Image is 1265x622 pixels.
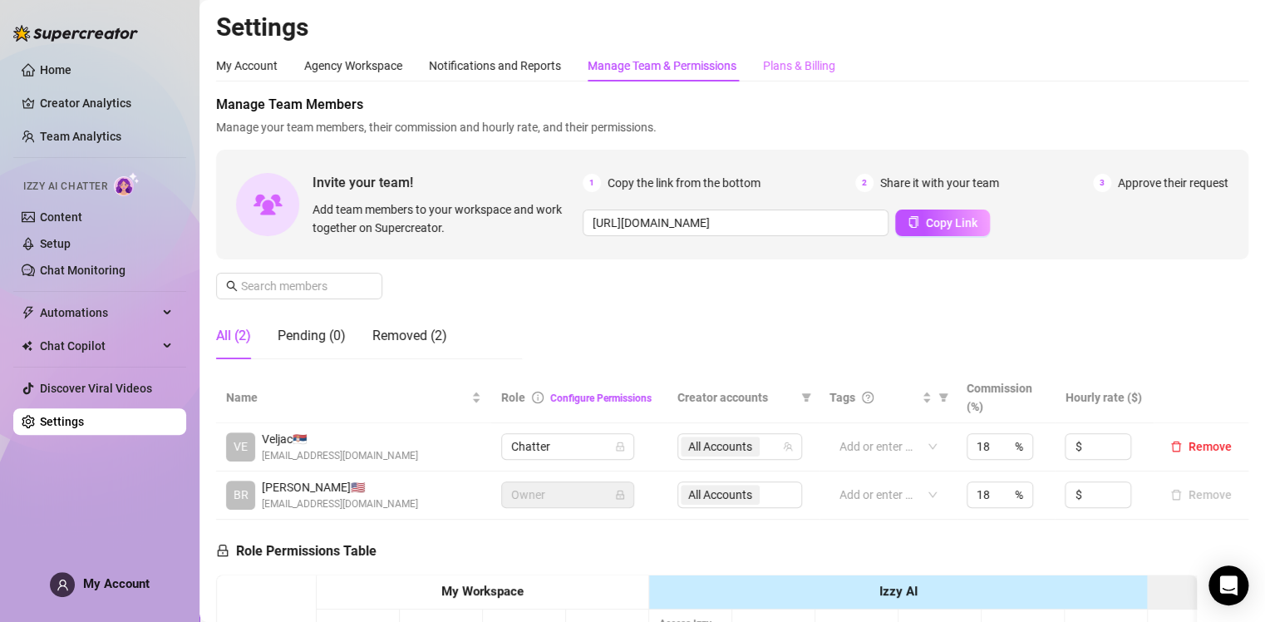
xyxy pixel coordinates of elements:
[1118,174,1228,192] span: Approve their request
[13,25,138,42] img: logo-BBDzfeDw.svg
[501,391,525,404] span: Role
[1189,440,1232,453] span: Remove
[216,118,1248,136] span: Manage your team members, their commission and hourly rate, and their permissions.
[40,264,126,277] a: Chat Monitoring
[40,382,152,395] a: Discover Viral Videos
[862,392,874,403] span: question-circle
[40,333,158,359] span: Chat Copilot
[615,442,625,452] span: lock
[926,216,977,230] span: Copy Link
[262,430,418,448] span: Veljac 🇷🇸
[938,392,948,402] span: filter
[114,172,140,196] img: AI Chatter
[681,437,760,457] span: All Accounts
[83,576,150,591] span: My Account
[40,299,158,326] span: Automations
[935,385,952,410] span: filter
[879,584,918,599] strong: Izzy AI
[216,373,491,423] th: Name
[40,415,84,428] a: Settings
[372,326,447,346] div: Removed (2)
[511,482,624,507] span: Owner
[262,448,418,464] span: [EMAIL_ADDRESS][DOMAIN_NAME]
[511,434,624,459] span: Chatter
[798,385,815,410] span: filter
[880,174,999,192] span: Share it with your team
[40,210,82,224] a: Content
[262,496,418,512] span: [EMAIL_ADDRESS][DOMAIN_NAME]
[763,57,835,75] div: Plans & Billing
[1093,174,1111,192] span: 3
[688,437,752,456] span: All Accounts
[1055,373,1153,423] th: Hourly rate ($)
[855,174,874,192] span: 2
[957,373,1055,423] th: Commission (%)
[615,490,625,500] span: lock
[278,326,346,346] div: Pending (0)
[216,326,251,346] div: All (2)
[304,57,402,75] div: Agency Workspace
[583,174,601,192] span: 1
[429,57,561,75] div: Notifications and Reports
[1164,437,1238,457] button: Remove
[608,174,760,192] span: Copy the link from the bottom
[313,172,583,193] span: Invite your team!
[1208,565,1248,605] div: Open Intercom Messenger
[40,63,71,77] a: Home
[1170,441,1182,452] span: delete
[895,210,990,236] button: Copy Link
[1164,485,1238,505] button: Remove
[226,280,238,292] span: search
[216,95,1248,115] span: Manage Team Members
[783,442,793,452] span: team
[216,12,1248,43] h2: Settings
[241,277,359,295] input: Search members
[216,544,229,557] span: lock
[226,388,468,407] span: Name
[441,584,524,599] strong: My Workspace
[40,237,71,250] a: Setup
[57,579,69,591] span: user
[801,392,811,402] span: filter
[677,388,795,407] span: Creator accounts
[216,57,278,75] div: My Account
[588,57,736,75] div: Manage Team & Permissions
[22,306,35,319] span: thunderbolt
[22,340,32,352] img: Chat Copilot
[313,200,576,237] span: Add team members to your workspace and work together on Supercreator.
[829,388,855,407] span: Tags
[234,437,248,456] span: VE
[23,179,107,195] span: Izzy AI Chatter
[40,90,173,116] a: Creator Analytics
[40,130,121,143] a: Team Analytics
[532,392,544,403] span: info-circle
[216,541,377,561] h5: Role Permissions Table
[908,216,919,228] span: copy
[234,486,249,504] span: BR
[550,392,652,404] a: Configure Permissions
[262,478,418,496] span: [PERSON_NAME] 🇺🇸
